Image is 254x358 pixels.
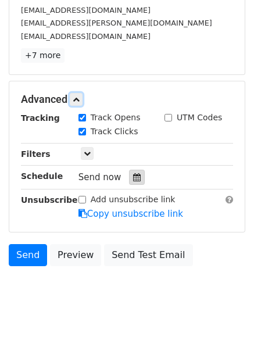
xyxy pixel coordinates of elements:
a: Preview [50,244,101,266]
label: Track Clicks [91,126,138,138]
strong: Schedule [21,171,63,181]
small: [EMAIL_ADDRESS][DOMAIN_NAME] [21,6,151,15]
h5: Advanced [21,93,233,106]
small: [EMAIL_ADDRESS][DOMAIN_NAME] [21,32,151,41]
iframe: Chat Widget [196,302,254,358]
label: Track Opens [91,112,141,124]
span: Send now [78,172,121,182]
a: Send Test Email [104,244,192,266]
small: [EMAIL_ADDRESS][PERSON_NAME][DOMAIN_NAME] [21,19,212,27]
strong: Tracking [21,113,60,123]
label: UTM Codes [177,112,222,124]
strong: Unsubscribe [21,195,78,205]
label: Add unsubscribe link [91,194,176,206]
a: +7 more [21,48,65,63]
a: Send [9,244,47,266]
strong: Filters [21,149,51,159]
a: Copy unsubscribe link [78,209,183,219]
